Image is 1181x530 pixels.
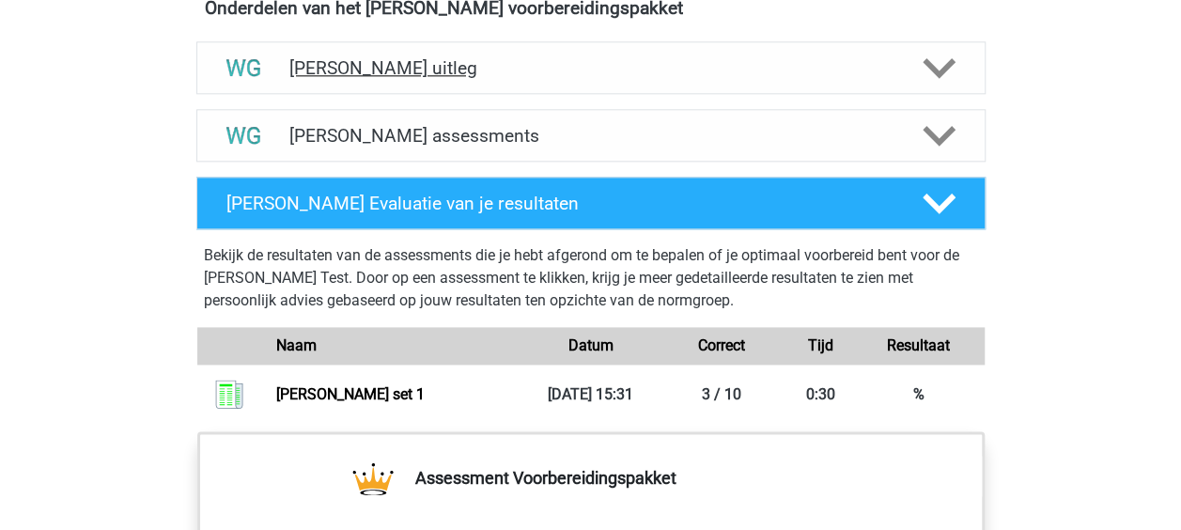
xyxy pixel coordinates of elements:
div: Resultaat [853,335,985,357]
a: assessments [PERSON_NAME] assessments [189,109,993,162]
div: Naam [262,335,524,357]
p: Bekijk de resultaten van de assessments die je hebt afgerond om te bepalen of je optimaal voorber... [204,244,978,312]
a: uitleg [PERSON_NAME] uitleg [189,41,993,94]
a: [PERSON_NAME] Evaluatie van je resultaten [189,177,993,229]
a: [PERSON_NAME] set 1 [276,385,425,403]
img: watson glaser assessments [220,112,268,160]
div: Correct [656,335,787,357]
h4: [PERSON_NAME] Evaluatie van je resultaten [226,193,893,214]
h4: [PERSON_NAME] uitleg [289,57,893,79]
img: watson glaser uitleg [220,44,268,92]
h4: [PERSON_NAME] assessments [289,125,893,147]
div: Tijd [787,335,853,357]
div: Datum [525,335,657,357]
